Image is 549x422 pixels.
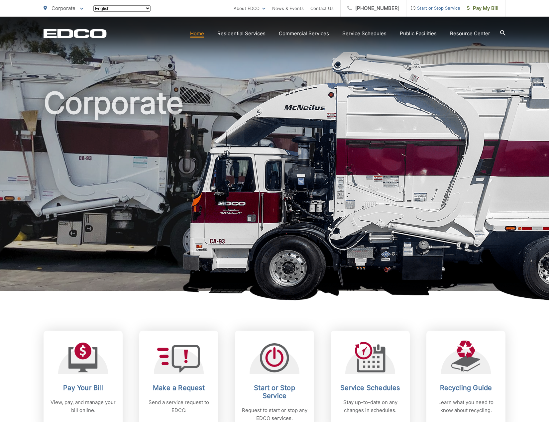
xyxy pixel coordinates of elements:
h2: Start or Stop Service [242,384,307,400]
a: EDCD logo. Return to the homepage. [44,29,107,38]
a: Commercial Services [279,30,329,38]
p: View, pay, and manage your bill online. [50,398,116,414]
a: Resource Center [450,30,490,38]
a: Contact Us [310,4,334,12]
a: Service Schedules [342,30,386,38]
span: Pay My Bill [467,4,498,12]
p: Stay up-to-date on any changes in schedules. [337,398,403,414]
a: Public Facilities [400,30,437,38]
a: About EDCO [234,4,266,12]
a: News & Events [272,4,304,12]
a: Residential Services [217,30,266,38]
h2: Service Schedules [337,384,403,392]
p: Send a service request to EDCO. [146,398,212,414]
p: Learn what you need to know about recycling. [433,398,499,414]
h2: Pay Your Bill [50,384,116,392]
h1: Corporate [44,86,505,297]
h2: Make a Request [146,384,212,392]
span: Corporate [52,5,75,11]
a: Home [190,30,204,38]
h2: Recycling Guide [433,384,499,392]
select: Select a language [93,5,151,12]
